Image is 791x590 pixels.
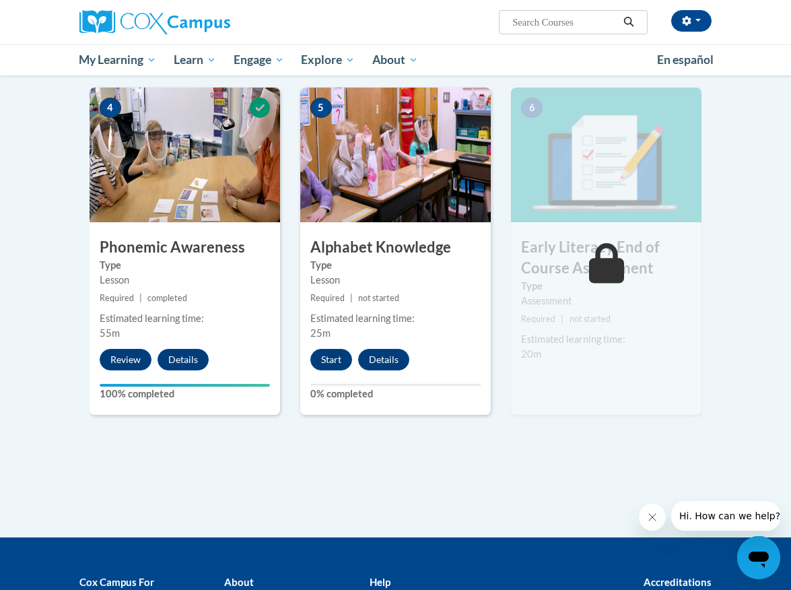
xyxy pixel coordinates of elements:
button: Search [619,14,639,30]
span: not started [570,314,611,324]
span: Engage [234,52,284,68]
button: Details [158,349,209,370]
span: 4 [100,98,121,118]
span: Learn [174,52,216,68]
a: Learn [165,44,225,75]
iframe: Message from company [671,501,780,531]
input: Search Courses [511,14,619,30]
h3: Phonemic Awareness [90,237,280,258]
span: En español [657,53,714,67]
div: Lesson [310,273,481,288]
a: Cox Campus [79,10,277,34]
span: | [561,314,563,324]
a: En español [648,46,722,74]
b: Accreditations [644,576,712,588]
b: About [224,576,254,588]
label: Type [310,258,481,273]
span: Required [100,293,134,303]
label: Type [521,279,691,294]
span: completed [147,293,187,303]
span: 55m [100,327,120,339]
span: About [372,52,418,68]
span: not started [358,293,399,303]
b: Help [370,576,390,588]
div: Main menu [69,44,722,75]
label: Type [100,258,270,273]
button: Account Settings [671,10,712,32]
button: Start [310,349,352,370]
iframe: Close message [639,504,666,531]
img: Cox Campus [79,10,230,34]
div: Your progress [100,384,270,387]
div: Lesson [100,273,270,288]
span: | [350,293,353,303]
button: Review [100,349,151,370]
label: 0% completed [310,387,481,401]
span: 25m [310,327,331,339]
span: 20m [521,348,541,360]
span: My Learning [79,52,156,68]
button: Details [358,349,409,370]
span: Required [310,293,345,303]
div: Assessment [521,294,691,308]
a: My Learning [71,44,166,75]
img: Course Image [511,88,701,222]
span: 5 [310,98,332,118]
span: 6 [521,98,543,118]
div: Estimated learning time: [310,311,481,326]
span: Required [521,314,555,324]
a: About [364,44,427,75]
h3: Alphabet Knowledge [300,237,491,258]
div: Estimated learning time: [521,332,691,347]
b: Cox Campus For [79,576,154,588]
a: Engage [225,44,293,75]
span: Explore [301,52,355,68]
img: Course Image [90,88,280,222]
div: Estimated learning time: [100,311,270,326]
label: 100% completed [100,387,270,401]
h3: Early Literacy End of Course Assessment [511,237,701,279]
img: Course Image [300,88,491,222]
iframe: Button to launch messaging window [737,536,780,579]
a: Explore [292,44,364,75]
span: | [139,293,142,303]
